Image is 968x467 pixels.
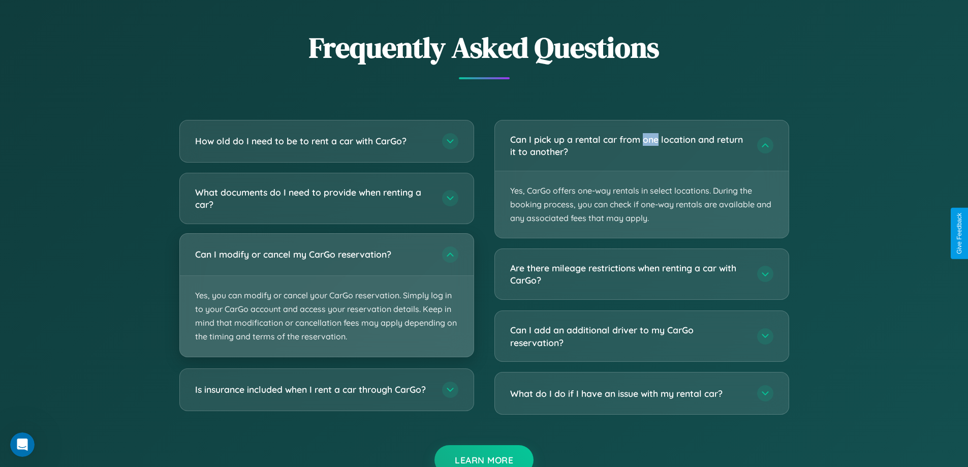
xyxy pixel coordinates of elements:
[495,171,789,238] p: Yes, CarGo offers one-way rentals in select locations. During the booking process, you can check ...
[180,276,474,357] p: Yes, you can modify or cancel your CarGo reservation. Simply log in to your CarGo account and acc...
[510,387,747,400] h3: What do I do if I have an issue with my rental car?
[956,213,963,254] div: Give Feedback
[179,28,789,67] h2: Frequently Asked Questions
[510,262,747,287] h3: Are there mileage restrictions when renting a car with CarGo?
[10,432,35,457] iframe: Intercom live chat
[195,248,432,261] h3: Can I modify or cancel my CarGo reservation?
[510,324,747,349] h3: Can I add an additional driver to my CarGo reservation?
[195,135,432,147] h3: How old do I need to be to rent a car with CarGo?
[510,133,747,158] h3: Can I pick up a rental car from one location and return it to another?
[195,383,432,396] h3: Is insurance included when I rent a car through CarGo?
[195,186,432,211] h3: What documents do I need to provide when renting a car?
